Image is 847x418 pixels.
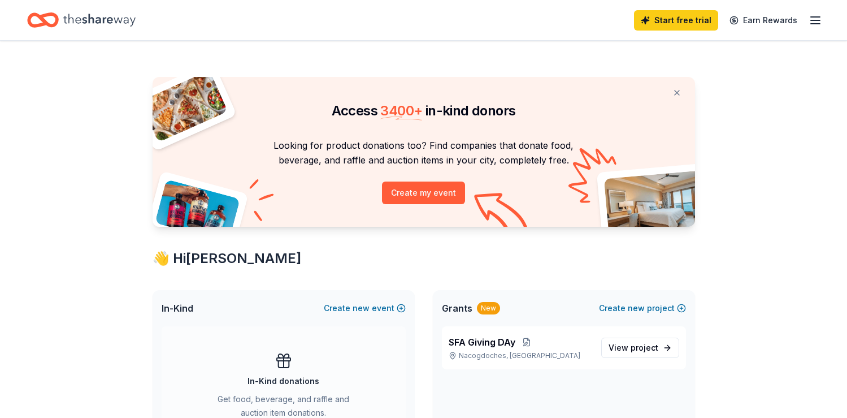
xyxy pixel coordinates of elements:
a: View project [601,338,679,358]
span: 3400 + [380,102,422,119]
span: new [628,301,645,315]
div: New [477,302,500,314]
p: Looking for product donations too? Find companies that donate food, beverage, and raffle and auct... [166,138,681,168]
span: In-Kind [162,301,193,315]
span: new [353,301,370,315]
img: Curvy arrow [474,193,531,235]
span: View [609,341,658,355]
p: Nacogdoches, [GEOGRAPHIC_DATA] [449,351,592,360]
button: Createnewproject [599,301,686,315]
div: 👋 Hi [PERSON_NAME] [153,249,695,268]
a: Earn Rewards [723,10,804,31]
a: Home [27,7,136,33]
span: SFA Giving DAy [449,335,515,349]
span: Grants [442,301,472,315]
span: Access in-kind donors [332,102,516,119]
button: Create my event [382,182,465,204]
span: project [631,343,658,352]
button: Createnewevent [324,301,406,315]
div: In-Kind donations [247,374,319,388]
a: Start free trial [634,10,718,31]
img: Pizza [140,70,228,143]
